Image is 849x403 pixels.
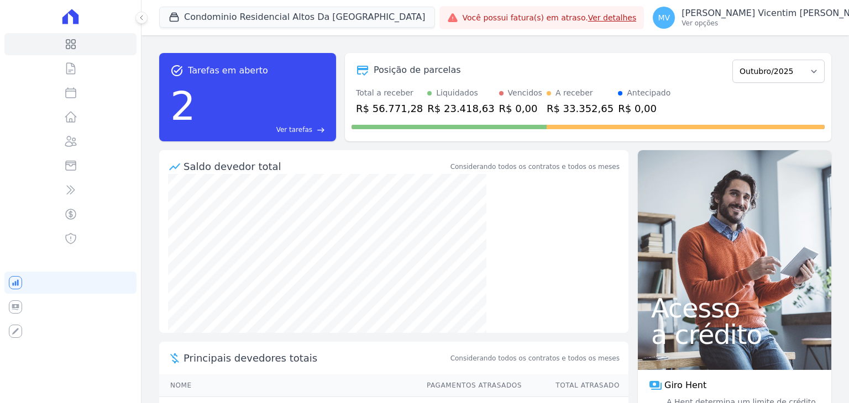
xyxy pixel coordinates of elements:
a: Ver detalhes [588,13,637,22]
span: Tarefas em aberto [188,64,268,77]
div: R$ 56.771,28 [356,101,423,116]
span: Considerando todos os contratos e todos os meses [450,353,620,363]
div: A receber [555,87,593,99]
div: R$ 33.352,65 [547,101,614,116]
div: Posição de parcelas [374,63,461,77]
div: 2 [170,77,196,135]
div: Considerando todos os contratos e todos os meses [450,162,620,172]
button: Condominio Residencial Altos Da [GEOGRAPHIC_DATA] [159,7,435,28]
div: Saldo devedor total [184,159,448,174]
div: R$ 0,00 [499,101,542,116]
span: MV [658,14,670,22]
span: Você possui fatura(s) em atraso. [463,12,637,24]
span: Principais devedores totais [184,351,448,365]
div: R$ 23.418,63 [427,101,494,116]
a: Ver tarefas east [200,125,325,135]
span: task_alt [170,64,184,77]
div: Vencidos [508,87,542,99]
th: Nome [159,374,416,397]
span: Ver tarefas [276,125,312,135]
span: east [317,126,325,134]
th: Total Atrasado [522,374,628,397]
div: Antecipado [627,87,670,99]
span: Giro Hent [664,379,706,392]
div: Total a receber [356,87,423,99]
span: Acesso [651,295,818,321]
span: a crédito [651,321,818,348]
th: Pagamentos Atrasados [416,374,522,397]
div: Liquidados [436,87,478,99]
div: R$ 0,00 [618,101,670,116]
